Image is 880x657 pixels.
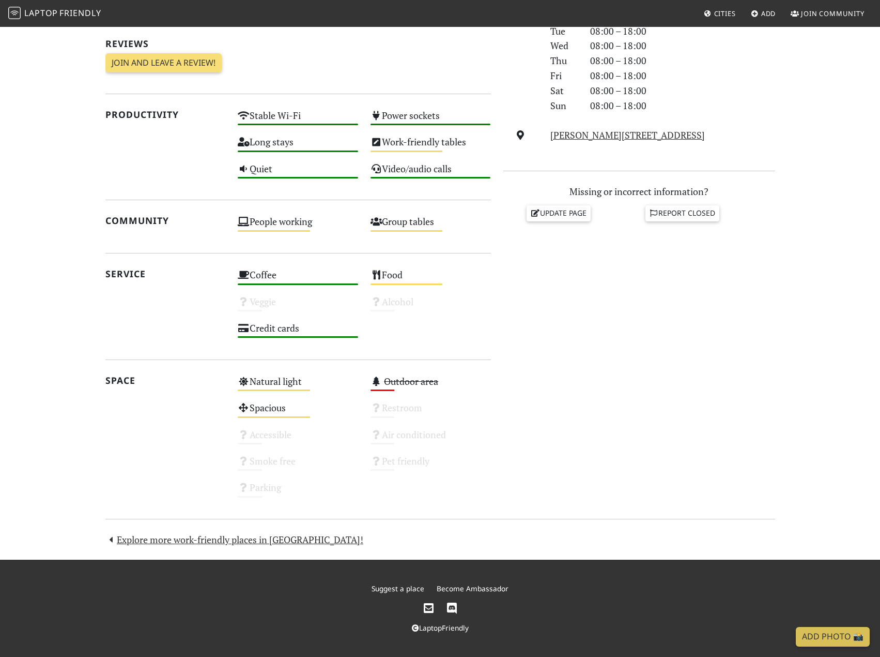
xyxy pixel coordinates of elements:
[364,453,497,479] div: Pet friendly
[412,623,469,633] a: LaptopFriendly
[714,9,736,18] span: Cities
[105,375,226,386] h2: Space
[761,9,776,18] span: Add
[801,9,864,18] span: Join Community
[384,375,438,387] s: Outdoor area
[231,453,364,479] div: Smoke free
[231,399,364,426] div: Spacious
[372,584,424,593] a: Suggest a place
[231,373,364,399] div: Natural light
[544,24,583,39] div: Tue
[786,4,869,23] a: Join Community
[645,205,720,221] a: Report closed
[231,107,364,133] div: Stable Wi-Fi
[231,479,364,505] div: Parking
[24,7,58,19] span: Laptop
[59,7,101,19] span: Friendly
[105,38,491,49] h2: Reviews
[364,293,497,320] div: Alcohol
[364,133,497,160] div: Work-friendly tables
[584,68,781,83] div: 08:00 – 18:00
[527,205,591,221] a: Update page
[105,53,222,73] a: Join and leave a review!
[8,5,101,23] a: LaptopFriendly LaptopFriendly
[544,38,583,53] div: Wed
[231,213,364,240] div: People working
[105,533,364,546] a: Explore more work-friendly places in [GEOGRAPHIC_DATA]!
[584,38,781,53] div: 08:00 – 18:00
[503,184,775,199] p: Missing or incorrect information?
[544,83,583,98] div: Sat
[231,160,364,187] div: Quiet
[364,107,497,133] div: Power sockets
[364,266,497,293] div: Food
[584,53,781,68] div: 08:00 – 18:00
[231,266,364,293] div: Coffee
[231,426,364,453] div: Accessible
[364,399,497,426] div: Restroom
[364,426,497,453] div: Air conditioned
[584,24,781,39] div: 08:00 – 18:00
[700,4,740,23] a: Cities
[105,109,226,120] h2: Productivity
[544,98,583,113] div: Sun
[747,4,780,23] a: Add
[584,83,781,98] div: 08:00 – 18:00
[105,268,226,279] h2: Service
[105,215,226,226] h2: Community
[364,160,497,187] div: Video/audio calls
[364,213,497,240] div: Group tables
[550,129,705,141] a: [PERSON_NAME][STREET_ADDRESS]
[544,68,583,83] div: Fri
[231,320,364,346] div: Credit cards
[8,7,21,19] img: LaptopFriendly
[231,293,364,320] div: Veggie
[231,133,364,160] div: Long stays
[584,98,781,113] div: 08:00 – 18:00
[544,53,583,68] div: Thu
[437,584,508,593] a: Become Ambassador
